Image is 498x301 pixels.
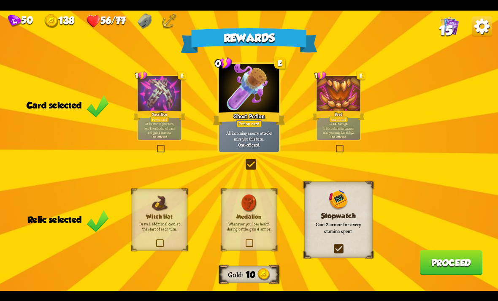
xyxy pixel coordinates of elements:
[357,71,365,79] div: E
[238,142,260,148] b: One-off card.
[257,268,270,281] img: gold.png
[227,213,272,220] h3: Medalion
[161,13,176,29] img: Anchor - Start each combat with 10 armor.
[213,110,285,126] div: Ghost Potion
[441,16,459,35] img: Cards_Icon.png
[133,109,186,121] div: Sacrifice
[330,134,346,138] b: One-off card.
[87,14,100,28] img: health.png
[87,209,109,232] img: Green_Check_Mark_Icon.png
[441,16,459,36] div: View all the cards in your deck
[181,28,317,53] div: Rewards
[178,71,186,79] div: E
[44,14,75,28] div: Gold
[150,194,168,212] img: WitchHat.png
[246,269,255,279] span: 10
[137,221,182,231] p: Draw 1 additional card at the start of each turn.
[27,100,109,110] div: Card selected
[228,270,245,279] div: Gold
[8,15,21,27] img: gem.png
[327,188,349,210] img: Stopwatch.png
[352,130,354,134] b: 2
[139,122,180,135] p: At the start of your turn, lose 1 health, draw 1 card and gain 1 Stamina.
[135,71,147,80] div: 1
[318,122,359,135] p: Deal damage. If this defeats the enemy, raise your max health by .
[220,130,278,141] p: All incoming enemy attacks miss you this turn.
[152,134,168,138] b: One-off card.
[329,117,348,122] div: Attack card
[439,23,452,38] span: 15
[215,57,232,69] div: 0
[27,215,109,225] div: Relic selected
[137,13,152,29] img: Dragonstone - Raise your max HP by 1 after each combat.
[274,57,286,69] div: E
[314,71,327,80] div: 1
[236,120,262,127] div: Potion card
[311,212,366,220] h3: Stopwatch
[87,14,126,28] div: Health
[227,221,272,231] p: Whenever you lose health during battle, gain 4 armor.
[472,16,492,36] img: OptionsButton.png
[8,14,32,27] div: Gems
[312,109,365,121] div: Feed
[311,221,366,234] p: Gain 2 armor for every stamina spent.
[87,94,109,117] img: Green_Check_Mark_Icon.png
[150,117,169,122] div: Power card
[241,194,257,212] img: Medalion.png
[137,213,182,220] h3: Witch Hat
[420,250,482,275] button: Proceed
[335,122,338,126] b: 10
[44,14,58,28] img: gold.png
